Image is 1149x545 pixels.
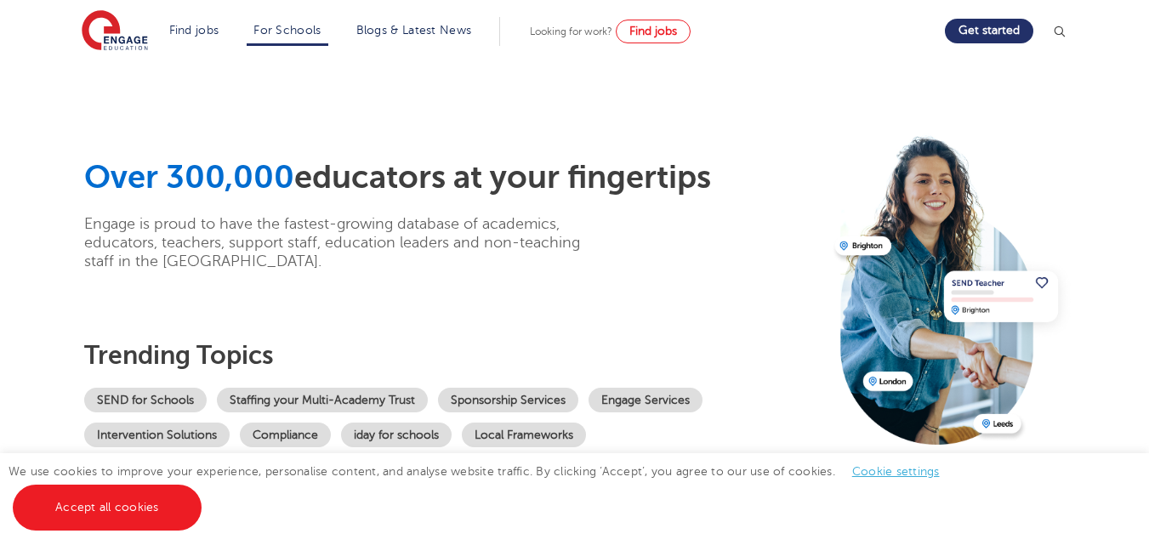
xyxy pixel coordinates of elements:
a: Engage Services [589,388,702,412]
span: Find jobs [629,25,677,37]
a: Sponsorship Services [438,388,578,412]
span: We use cookies to improve your experience, personalise content, and analyse website traffic. By c... [9,465,957,514]
a: Find jobs [616,20,691,43]
a: Local Frameworks [462,423,586,447]
a: Blogs & Latest News [356,24,472,37]
span: Over 300,000 [84,159,294,196]
a: Intervention Solutions [84,423,230,447]
a: SEND for Schools [84,388,207,412]
a: For Schools [253,24,321,37]
a: Staffing your Multi-Academy Trust [217,388,428,412]
a: iday for schools [341,423,452,447]
p: Engage is proud to have the fastest-growing database of academics, educators, teachers, support s... [84,214,607,270]
a: Cookie settings [852,465,940,478]
a: Find jobs [169,24,219,37]
h1: educators at your fingertips [84,158,822,197]
a: Accept all cookies [13,485,202,531]
a: Get started [945,19,1033,43]
span: Looking for work? [530,26,612,37]
a: Compliance [240,423,331,447]
img: Engage Education [82,10,148,53]
h3: Trending topics [84,340,822,371]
